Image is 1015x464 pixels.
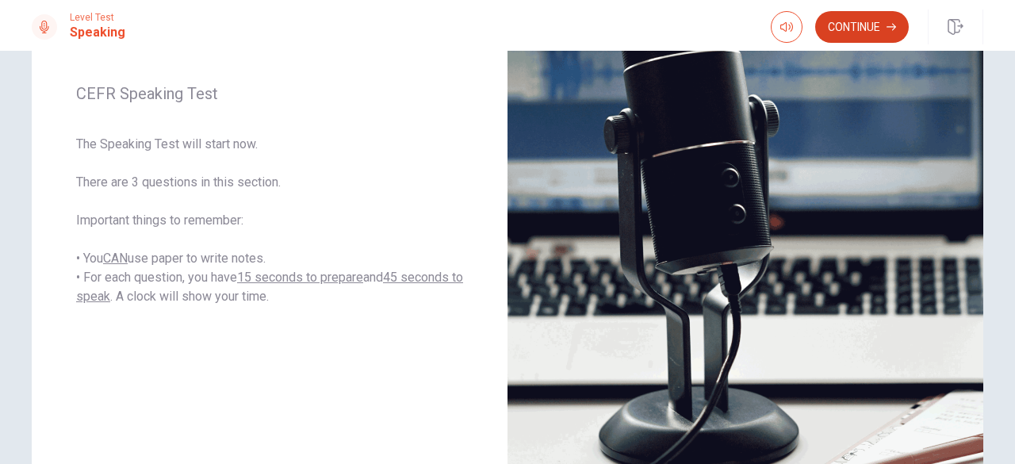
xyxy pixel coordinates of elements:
[103,251,128,266] u: CAN
[237,270,363,285] u: 15 seconds to prepare
[815,11,909,43] button: Continue
[76,84,463,103] span: CEFR Speaking Test
[76,135,463,306] span: The Speaking Test will start now. There are 3 questions in this section. Important things to reme...
[70,23,125,42] h1: Speaking
[70,12,125,23] span: Level Test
